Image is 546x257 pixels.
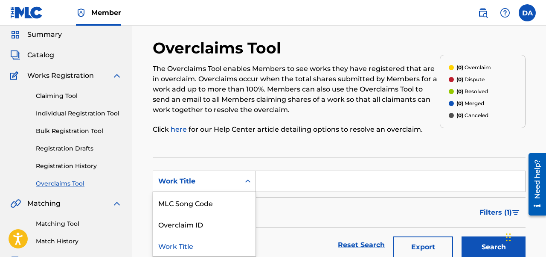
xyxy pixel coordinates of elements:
img: Matching [10,198,21,209]
a: Claiming Tool [36,92,122,100]
img: Summary [10,30,20,40]
div: Overclaim ID [153,213,256,235]
span: (0) [456,76,463,83]
div: MLC Song Code [153,192,256,213]
p: Canceled [456,112,488,119]
p: The Overclaims Tool enables Members to see works they have registered that are in overclaim. Over... [153,64,440,115]
span: Filters ( 1 ) [479,207,512,218]
a: Bulk Registration Tool [36,127,122,136]
span: (0) [456,88,463,95]
a: Individual Registration Tool [36,109,122,118]
img: Top Rightsholder [76,8,86,18]
a: Registration Drafts [36,144,122,153]
img: Works Registration [10,71,21,81]
span: (0) [456,64,463,71]
img: Catalog [10,50,20,60]
a: Match History [36,237,122,246]
p: Resolved [456,88,488,95]
img: expand [112,71,122,81]
a: SummarySummary [10,30,62,40]
a: CatalogCatalog [10,50,54,60]
img: search [478,8,488,18]
button: Filters (1) [474,202,526,223]
p: Click for our Help Center article detailing options to resolve an overclaim. [153,124,440,135]
span: (0) [456,100,463,106]
a: Matching Tool [36,219,122,228]
img: MLC Logo [10,6,43,19]
a: Reset Search [334,236,389,254]
div: Work Title [153,235,256,256]
iframe: Resource Center [522,149,546,219]
p: Dispute [456,76,485,83]
p: Overclaim [456,64,491,71]
h2: Overclaims Tool [153,38,285,58]
span: Matching [27,198,61,209]
a: Overclaims Tool [36,179,122,188]
p: Merged [456,100,484,107]
span: Catalog [27,50,54,60]
span: Member [91,8,121,18]
div: User Menu [519,4,536,21]
span: Works Registration [27,71,94,81]
img: help [500,8,510,18]
a: Registration History [36,162,122,171]
div: Drag [506,225,511,250]
div: Help [497,4,514,21]
a: Public Search [474,4,491,21]
iframe: Chat Widget [503,216,546,257]
span: Summary [27,30,62,40]
img: expand [112,198,122,209]
div: Work Title [158,176,235,186]
img: filter [512,210,520,215]
span: (0) [456,112,463,118]
a: here [171,125,187,133]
